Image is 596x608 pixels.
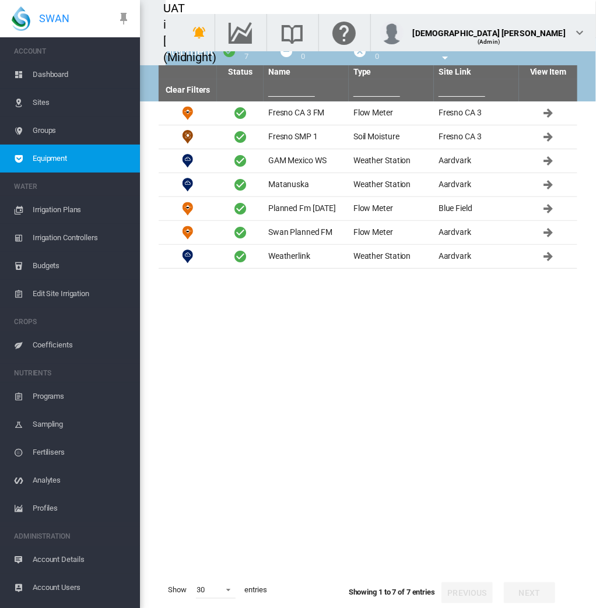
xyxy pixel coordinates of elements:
span: (Admin) [478,38,500,45]
td: Flow Meter [159,101,217,125]
td: Fresno SMP 1 [264,125,349,149]
span: Active [233,106,247,120]
td: Flow Meter [159,221,217,244]
button: [DEMOGRAPHIC_DATA] [PERSON_NAME] (Admin) icon-chevron-down [371,14,596,51]
span: Irrigation Plans [33,196,131,224]
th: Site Link [434,65,519,79]
td: Weather Station [349,173,434,196]
img: 9.svg [181,106,195,120]
tr: Weather Station Weatherlink Weather Station Aardvark Click to go to equipment [159,245,577,269]
span: Fertilisers [33,438,131,466]
md-icon: Click to go to equipment [541,106,555,120]
md-icon: Go to the Data Hub [227,26,255,40]
td: Soil Moisture [159,125,217,149]
button: Click to go to equipment [537,173,560,196]
span: Active [233,226,247,240]
span: NUTRIENTS [14,364,131,382]
tr: Weather Station Matanuska Weather Station Aardvark Click to go to equipment [159,173,577,197]
button: Click to go to equipment [537,197,560,220]
span: Active [233,130,247,144]
td: Blue Field [434,197,519,220]
button: Click to go to equipment [537,245,560,268]
td: Fresno CA 3 [434,101,519,125]
tr: Flow Meter Swan Planned FM Flow Meter Aardvark Click to go to equipment [159,221,577,245]
span: Edit Site Irrigation [33,280,131,308]
span: Sampling [33,410,131,438]
span: Equipment [33,145,131,173]
a: Clear Filters [166,85,211,94]
a: Name [268,67,290,76]
td: Matanuska [264,173,349,196]
span: Account Details [33,546,131,574]
img: 9.svg [181,226,195,240]
span: Showing 1 to 7 of 7 entries [349,588,435,596]
img: 10.svg [181,154,195,168]
md-icon: Click to go to equipment [541,249,555,263]
md-icon: Click here for help [331,26,359,40]
md-icon: Click to go to equipment [541,226,555,240]
td: Fresno CA 3 [434,125,519,149]
md-icon: Search the knowledge base [279,26,307,40]
span: Sites [33,89,131,117]
button: icon-menu-down [190,21,213,44]
td: Aardvark [434,245,519,268]
img: 9.svg [181,202,195,216]
button: Click to go to equipment [537,149,560,173]
button: Click to go to equipment [537,101,560,125]
tr: Flow Meter Planned Fm [DATE] Flow Meter Blue Field Click to go to equipment [159,197,577,221]
span: Account Users [33,574,131,602]
a: Status [228,67,252,76]
md-icon: icon-pin [117,12,131,26]
img: profile.jpg [380,21,404,44]
td: GAM Mexico WS [264,149,349,173]
md-icon: icon-chevron-down [573,26,587,40]
span: Active [233,249,247,263]
span: Programs [33,382,131,410]
td: Weather Station [349,149,434,173]
span: Dashboard [33,61,131,89]
span: ACCOUNT [14,42,131,61]
span: Groups [33,117,131,145]
span: ADMINISTRATION [14,527,131,546]
md-icon: icon-bell-ring [192,26,206,40]
tr: Soil Moisture Fresno SMP 1 Soil Moisture Fresno CA 3 Click to go to equipment [159,125,577,149]
md-icon: Click to go to equipment [541,202,555,216]
td: Weatherlink [264,245,349,268]
td: Swan Planned FM [264,221,349,244]
span: Active [233,202,247,216]
td: Fresno CA 3 FM [264,101,349,125]
button: Next [504,582,555,603]
td: Flow Meter [349,197,434,220]
tr: Flow Meter Fresno CA 3 FM Flow Meter Fresno CA 3 Click to go to equipment [159,101,577,125]
td: Weather Station [159,149,217,173]
td: Weather Station [349,245,434,268]
span: CROPS [14,312,131,331]
td: Weather Station [159,245,217,268]
span: Coefficients [33,331,131,359]
tr: Weather Station GAM Mexico WS Weather Station Aardvark Click to go to equipment [159,149,577,173]
span: Budgets [33,252,131,280]
md-icon: Click to go to equipment [541,154,555,168]
img: 10.svg [181,178,195,192]
md-icon: Click to go to equipment [541,178,555,192]
td: Flow Meter [159,197,217,220]
md-icon: Click to go to equipment [541,130,555,144]
span: Analytes [33,466,131,494]
span: Profiles [33,494,131,522]
td: Weather Station [159,173,217,196]
td: Aardvark [434,173,519,196]
div: [DEMOGRAPHIC_DATA] [PERSON_NAME] [413,23,566,34]
td: Flow Meter [349,101,434,125]
td: Aardvark [434,149,519,173]
span: SWAN [39,11,69,26]
span: Irrigation Controllers [33,224,131,252]
img: 11.svg [181,130,195,144]
td: Flow Meter [349,221,434,244]
span: Active [233,178,247,192]
span: Active [233,154,247,168]
th: View Item [519,65,577,79]
span: entries [240,580,272,600]
a: Type [353,67,371,76]
td: Planned Fm [DATE] [264,197,349,220]
img: SWAN-Landscape-Logo-Colour-drop.png [12,6,30,31]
